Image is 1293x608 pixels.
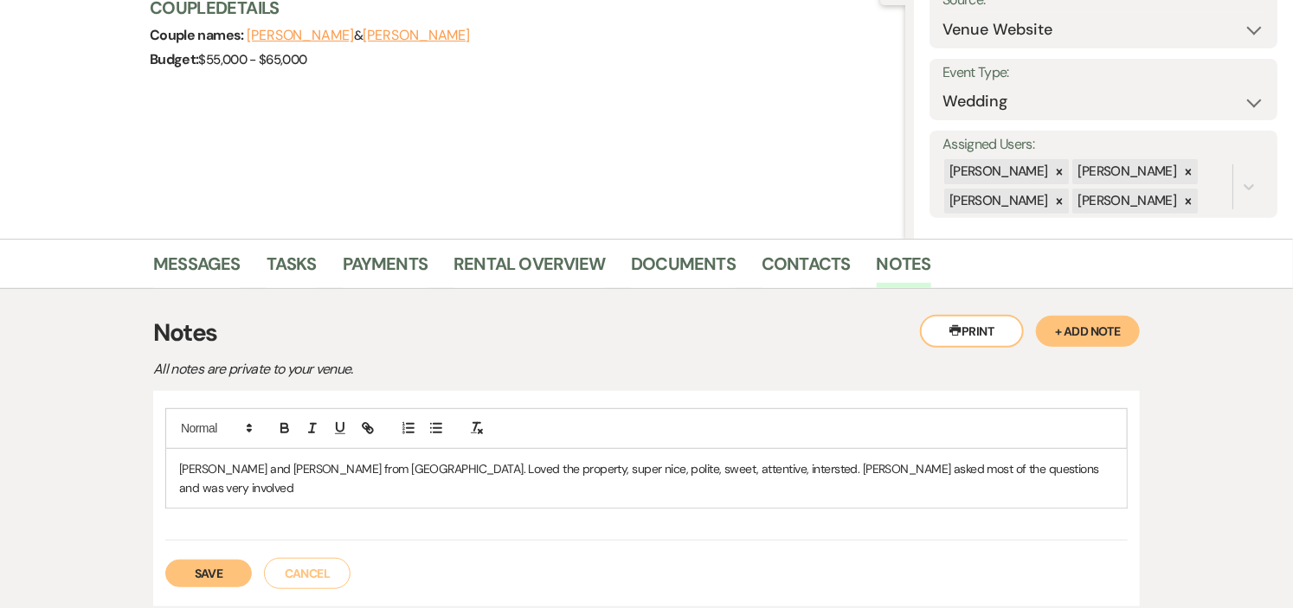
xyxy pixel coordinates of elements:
[1072,159,1179,184] div: [PERSON_NAME]
[944,189,1051,214] div: [PERSON_NAME]
[454,250,605,288] a: Rental Overview
[762,250,851,288] a: Contacts
[944,159,1051,184] div: [PERSON_NAME]
[150,26,247,44] span: Couple names:
[1036,316,1140,347] button: + Add Note
[179,459,1114,498] p: [PERSON_NAME] and [PERSON_NAME] from [GEOGRAPHIC_DATA]. Loved the property, super nice, polite, s...
[942,61,1264,86] label: Event Type:
[247,29,354,42] button: [PERSON_NAME]
[264,558,351,589] button: Cancel
[153,358,759,381] p: All notes are private to your venue.
[165,560,252,587] button: Save
[343,250,428,288] a: Payments
[247,27,470,44] span: &
[920,315,1024,348] button: Print
[942,132,1264,157] label: Assigned Users:
[153,250,241,288] a: Messages
[363,29,470,42] button: [PERSON_NAME]
[150,50,199,68] span: Budget:
[631,250,736,288] a: Documents
[1072,189,1179,214] div: [PERSON_NAME]
[199,51,307,68] span: $55,000 - $65,000
[153,315,1140,351] h3: Notes
[267,250,317,288] a: Tasks
[877,250,931,288] a: Notes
